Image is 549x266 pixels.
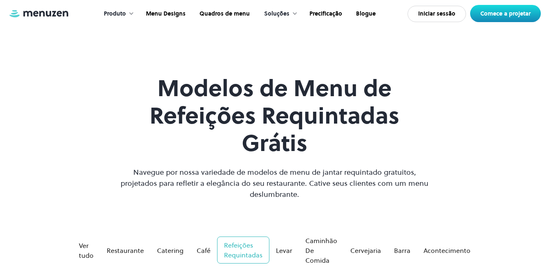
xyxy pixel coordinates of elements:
a: Blogue [348,1,382,27]
div: Produto [96,1,138,27]
a: Comece a projetar [470,5,541,22]
div: Restaurante [107,246,144,255]
div: Barra [394,246,410,255]
a: Menu Designs [138,1,192,27]
a: Iniciar sessão [408,6,466,22]
div: Ver tudo [79,241,94,260]
div: Soluções [256,1,302,27]
div: Soluções [264,9,289,18]
a: Precificação [302,1,348,27]
div: Cervejaria [350,246,381,255]
div: Produto [104,9,126,18]
a: Quadros de menu [192,1,256,27]
div: Acontecimento [424,246,471,255]
div: Café [197,246,211,255]
p: Navegue por nossa variedade de modelos de menu de jantar requintado gratuitos, projetados para re... [118,167,432,200]
div: Catering [157,246,184,255]
div: Refeições requintadas [224,240,262,260]
h1: Modelos de Menu de Refeições Requintadas Grátis [118,74,432,157]
div: Caminhão de comida [305,236,337,265]
div: Levar [276,246,292,255]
